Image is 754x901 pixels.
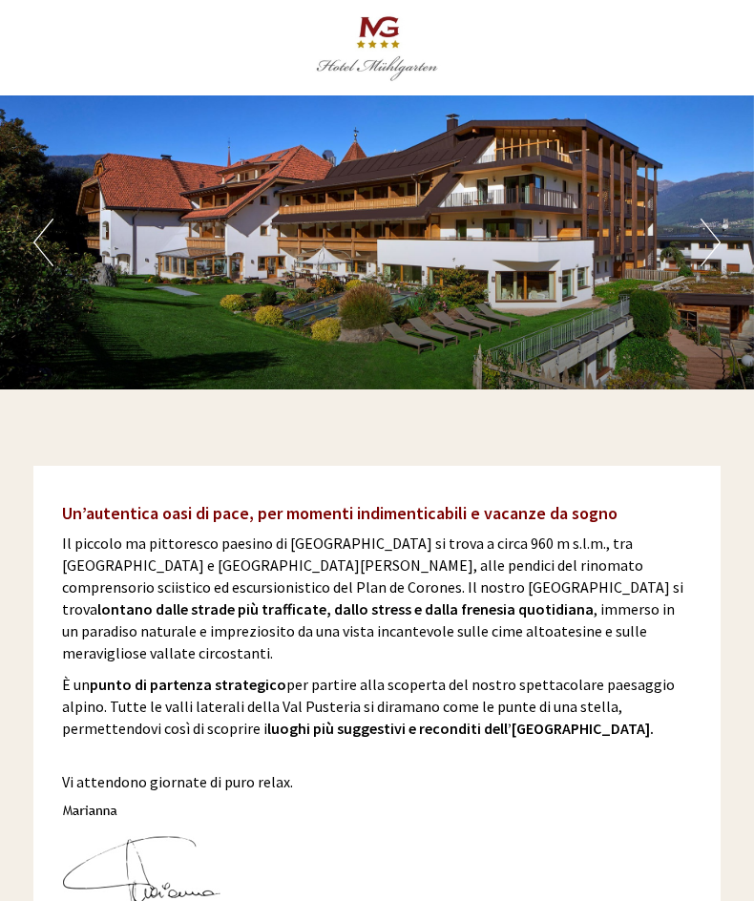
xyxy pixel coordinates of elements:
[62,534,683,662] span: Il piccolo ma pittoresco paesino di [GEOGRAPHIC_DATA] si trova a circa 960 m s.l.m., tra [GEOGRAP...
[62,502,618,524] span: Un’autentica oasi di pace, per momenti indimenticabili e vacanze da sogno
[62,675,675,738] span: È un per partire alla scoperta del nostro spettacolare paesaggio alpino. Tutte le valli laterali ...
[97,599,594,618] strong: lontano dalle strade più trafficate, dallo stress e dalla frenesia quotidiana
[62,750,293,791] span: Vi attendono giornate di puro relax.
[33,219,53,266] button: Previous
[90,675,286,694] strong: punto di partenza strategico
[267,719,654,738] strong: luoghi più suggestivi e reconditi dell’[GEOGRAPHIC_DATA].
[701,219,721,266] button: Next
